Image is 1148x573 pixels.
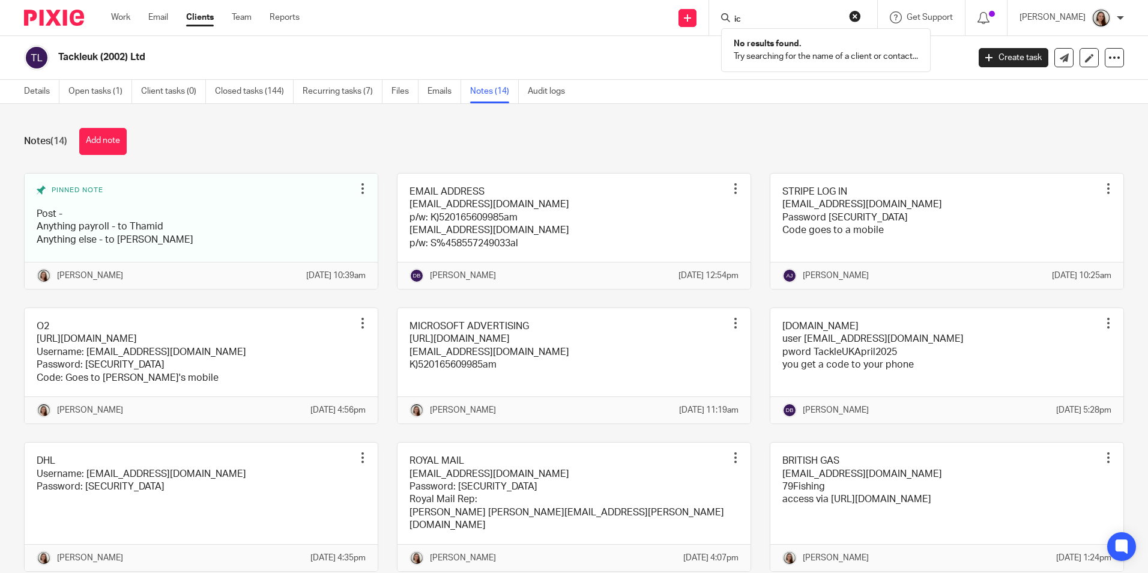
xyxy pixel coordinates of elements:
p: [PERSON_NAME] [430,552,496,564]
a: Team [232,11,252,23]
p: [DATE] 4:35pm [310,552,366,564]
button: Add note [79,128,127,155]
button: Clear [849,10,861,22]
img: svg%3E [409,268,424,283]
img: Profile.png [37,403,51,417]
p: [PERSON_NAME] [57,552,123,564]
span: Get Support [907,13,953,22]
img: svg%3E [782,268,797,283]
a: Work [111,11,130,23]
a: Notes (14) [470,80,519,103]
a: Emails [427,80,461,103]
p: [DATE] 10:25am [1052,270,1111,282]
span: (14) [50,136,67,146]
h2: Tackleuk (2002) Ltd [58,51,780,64]
p: [PERSON_NAME] [57,270,123,282]
a: Reports [270,11,300,23]
a: Files [391,80,418,103]
a: Create task [979,48,1048,67]
p: [PERSON_NAME] [430,404,496,416]
a: Details [24,80,59,103]
a: Recurring tasks (7) [303,80,382,103]
p: [DATE] 4:07pm [683,552,739,564]
img: Profile.png [1092,8,1111,28]
img: Profile.png [782,551,797,565]
p: [DATE] 1:24pm [1056,552,1111,564]
p: [DATE] 4:56pm [310,404,366,416]
img: Profile.png [37,551,51,565]
p: [PERSON_NAME] [803,552,869,564]
a: Open tasks (1) [68,80,132,103]
p: [DATE] 12:54pm [678,270,739,282]
a: Client tasks (0) [141,80,206,103]
img: svg%3E [782,403,797,417]
a: Clients [186,11,214,23]
p: [PERSON_NAME] [803,270,869,282]
a: Email [148,11,168,23]
a: Audit logs [528,80,574,103]
img: Profile.png [37,268,51,283]
div: Pinned note [37,186,354,199]
img: svg%3E [24,45,49,70]
p: [DATE] 10:39am [306,270,366,282]
p: [DATE] 11:19am [679,404,739,416]
img: Pixie [24,10,84,26]
img: Profile.png [409,551,424,565]
h1: Notes [24,135,67,148]
p: [PERSON_NAME] [803,404,869,416]
p: [DATE] 5:28pm [1056,404,1111,416]
img: Profile.png [409,403,424,417]
p: [PERSON_NAME] [57,404,123,416]
p: [PERSON_NAME] [430,270,496,282]
a: Closed tasks (144) [215,80,294,103]
p: [PERSON_NAME] [1020,11,1086,23]
input: Search [733,14,841,25]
